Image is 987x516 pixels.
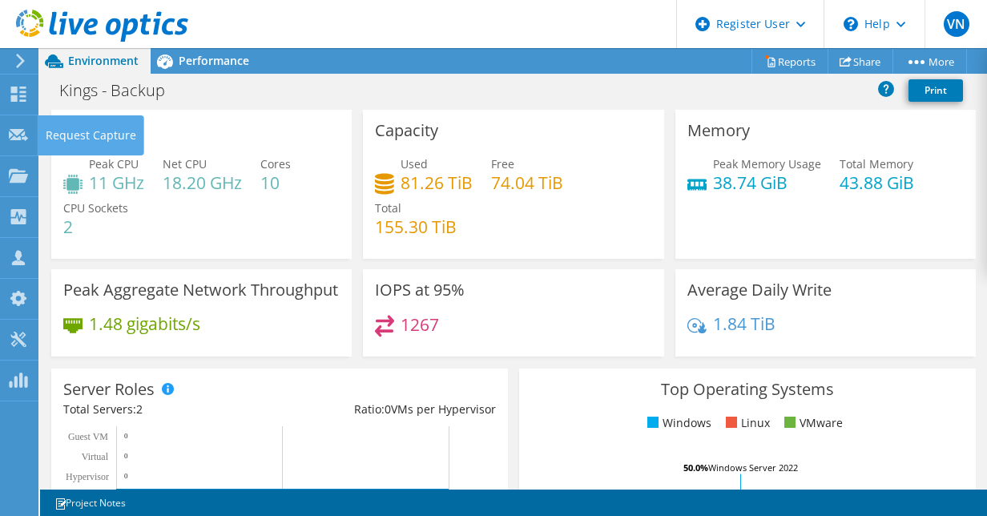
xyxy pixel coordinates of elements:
[683,462,708,474] tspan: 50.0%
[63,381,155,398] h3: Server Roles
[63,401,280,418] div: Total Servers:
[713,156,821,171] span: Peak Memory Usage
[179,53,249,68] span: Performance
[491,174,563,191] h4: 74.04 TiB
[751,49,828,74] a: Reports
[82,451,109,462] text: Virtual
[136,401,143,417] span: 2
[163,174,242,191] h4: 18.20 GHz
[722,414,770,432] li: Linux
[840,156,913,171] span: Total Memory
[828,49,893,74] a: Share
[260,174,291,191] h4: 10
[89,174,144,191] h4: 11 GHz
[840,174,914,191] h4: 43.88 GiB
[531,381,964,398] h3: Top Operating Systems
[780,414,843,432] li: VMware
[38,115,144,155] div: Request Capture
[892,49,967,74] a: More
[713,315,775,333] h4: 1.84 TiB
[687,281,832,299] h3: Average Daily Write
[401,316,439,333] h4: 1267
[643,414,711,432] li: Windows
[844,17,858,31] svg: \n
[708,462,798,474] tspan: Windows Server 2022
[375,218,457,236] h4: 155.30 TiB
[63,218,128,236] h4: 2
[68,53,139,68] span: Environment
[68,431,108,442] text: Guest VM
[124,452,128,460] text: 0
[375,200,401,216] span: Total
[375,122,438,139] h3: Capacity
[401,174,473,191] h4: 81.26 TiB
[401,156,428,171] span: Used
[63,281,338,299] h3: Peak Aggregate Network Throughput
[375,281,465,299] h3: IOPS at 95%
[491,156,514,171] span: Free
[52,82,190,99] h1: Kings - Backup
[713,174,821,191] h4: 38.74 GiB
[66,471,109,482] text: Hypervisor
[163,156,207,171] span: Net CPU
[908,79,963,102] a: Print
[89,156,139,171] span: Peak CPU
[944,11,969,37] span: VN
[43,493,137,513] a: Project Notes
[89,315,200,333] h4: 1.48 gigabits/s
[280,401,496,418] div: Ratio: VMs per Hypervisor
[63,200,128,216] span: CPU Sockets
[385,401,391,417] span: 0
[260,156,291,171] span: Cores
[124,432,128,440] text: 0
[687,122,750,139] h3: Memory
[124,472,128,480] text: 0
